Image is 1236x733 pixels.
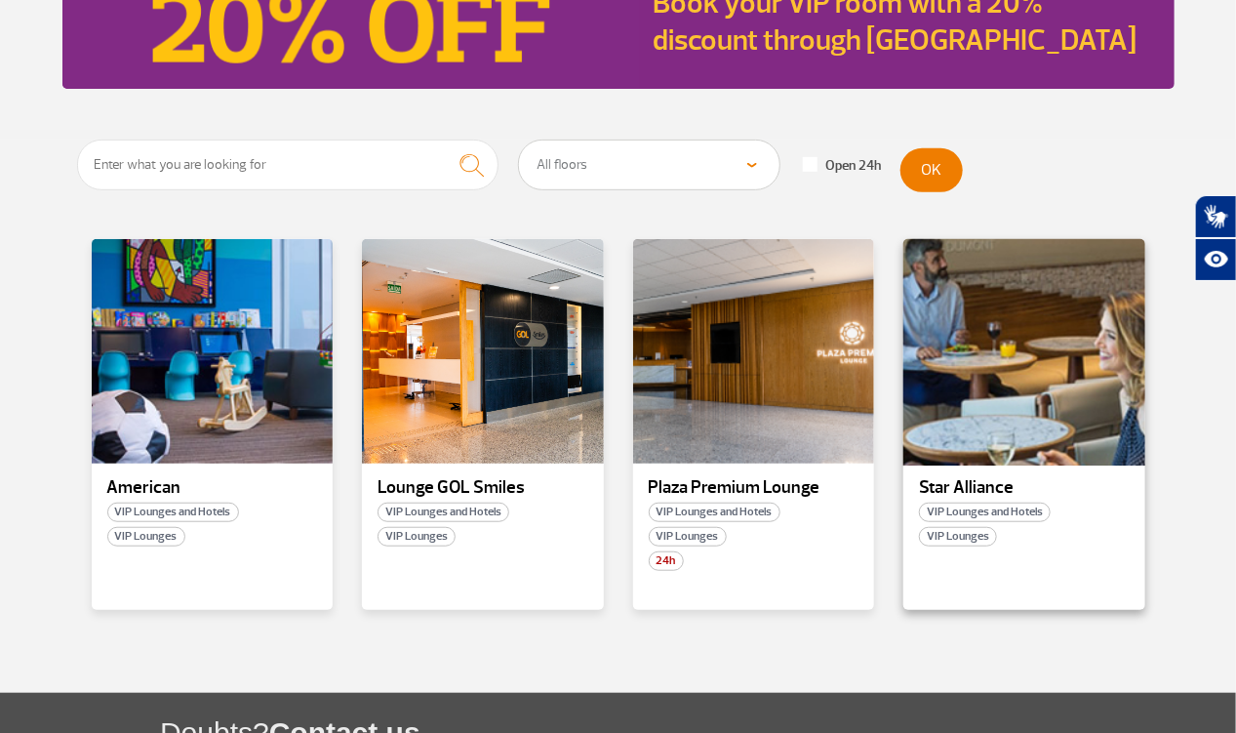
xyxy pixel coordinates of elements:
[378,503,509,522] span: VIP Lounges and Hotels
[803,157,881,175] label: Open 24h
[649,527,727,547] span: VIP Lounges
[107,478,318,498] p: American
[919,478,1130,498] p: Star Alliance
[1195,238,1236,281] button: Abrir recursos assistivos.
[107,503,239,522] span: VIP Lounges and Hotels
[77,140,499,190] input: Enter what you are looking for
[649,551,684,571] span: 24h
[378,478,588,498] p: Lounge GOL Smiles
[919,503,1051,522] span: VIP Lounges and Hotels
[378,527,456,547] span: VIP Lounges
[107,527,185,547] span: VIP Lounges
[649,503,780,522] span: VIP Lounges and Hotels
[1195,195,1236,281] div: Plugin de acessibilidade da Hand Talk.
[1195,195,1236,238] button: Abrir tradutor de língua de sinais.
[919,527,997,547] span: VIP Lounges
[900,148,963,192] button: OK
[649,478,859,498] p: Plaza Premium Lounge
